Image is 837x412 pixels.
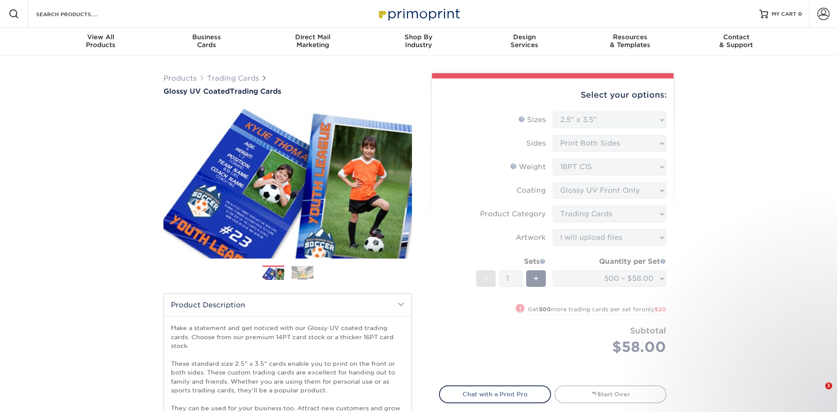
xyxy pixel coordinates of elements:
h1: Trading Cards [163,87,412,95]
h2: Product Description [164,294,412,316]
span: Contact [683,33,789,41]
a: Direct MailMarketing [260,28,366,56]
span: 0 [798,11,802,17]
span: 1 [825,382,832,389]
a: Contact& Support [683,28,789,56]
img: Trading Cards 02 [292,266,313,279]
div: Marketing [260,33,366,49]
a: Start Over [555,385,667,403]
div: Select your options: [439,78,667,112]
iframe: Google Customer Reviews [2,385,74,409]
span: Direct Mail [260,33,366,41]
span: Resources [577,33,683,41]
input: SEARCH PRODUCTS..... [35,9,120,19]
img: Trading Cards 01 [262,266,284,281]
div: Services [471,33,577,49]
div: Industry [366,33,472,49]
div: Products [48,33,154,49]
span: Business [154,33,260,41]
a: Trading Cards [207,74,259,82]
span: MY CART [772,10,796,18]
a: Resources& Templates [577,28,683,56]
span: Glossy UV Coated [163,87,230,95]
a: BusinessCards [154,28,260,56]
img: Primoprint [375,4,462,23]
span: Design [471,33,577,41]
a: Shop ByIndustry [366,28,472,56]
div: Cards [154,33,260,49]
iframe: Intercom live chat [807,382,828,403]
a: Chat with a Print Pro [439,385,551,403]
a: Products [163,74,197,82]
a: DesignServices [471,28,577,56]
span: View All [48,33,154,41]
a: Glossy UV CoatedTrading Cards [163,87,412,95]
span: Shop By [366,33,472,41]
div: & Support [683,33,789,49]
div: & Templates [577,33,683,49]
a: View AllProducts [48,28,154,56]
img: Glossy UV Coated 01 [163,96,412,268]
